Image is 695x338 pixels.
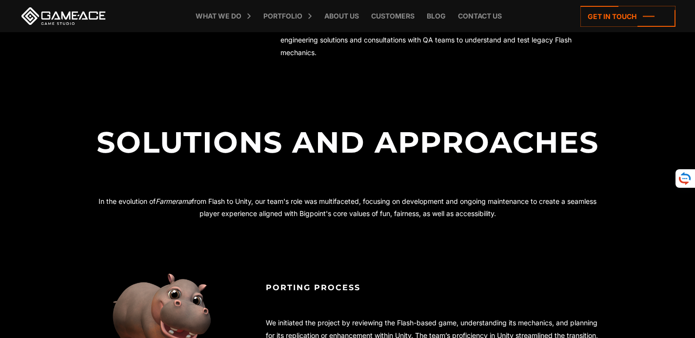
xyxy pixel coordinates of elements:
em: Farmerama [156,197,192,205]
a: Get in touch [580,6,675,27]
span: The challenge of incomplete documentation necessitated reverse engineering solutions and consulta... [280,23,599,57]
h3: Porting Process [266,283,607,292]
h2: Solutions and Approaches [88,83,607,184]
p: In the evolution of from Flash to Unity, our team's role was multifaceted, focusing on developmen... [88,195,607,220]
